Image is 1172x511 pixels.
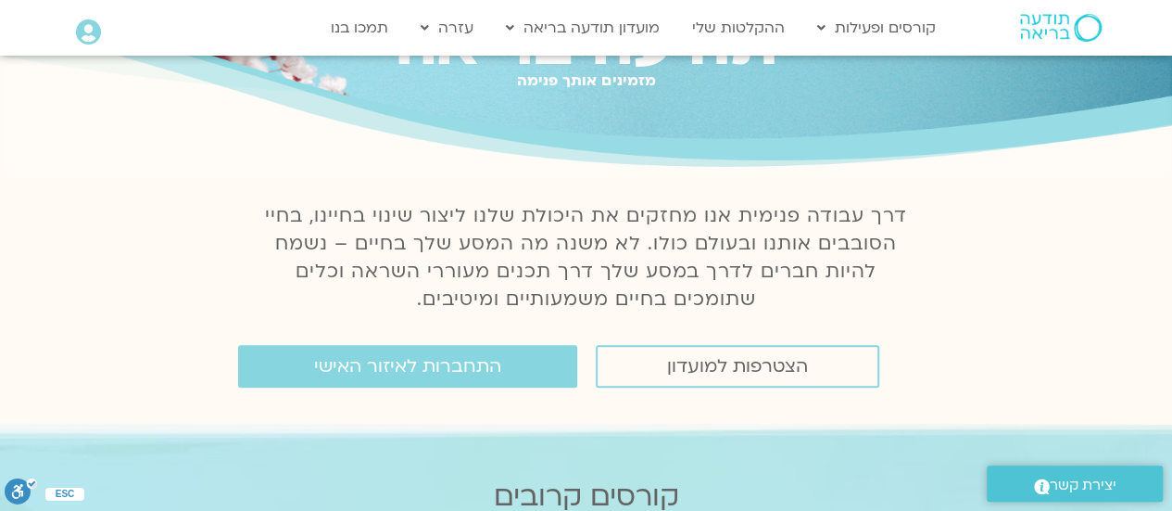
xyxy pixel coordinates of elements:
[497,10,669,45] a: מועדון תודעה בריאה
[987,466,1163,502] a: יצירת קשר
[596,345,879,388] a: הצטרפות למועדון
[411,10,483,45] a: עזרה
[808,10,945,45] a: קורסים ופעילות
[1020,14,1102,42] img: תודעה בריאה
[667,356,808,377] span: הצטרפות למועדון
[238,345,577,388] a: התחברות לאיזור האישי
[683,10,794,45] a: ההקלטות שלי
[321,10,397,45] a: תמכו בנו
[255,202,918,313] p: דרך עבודה פנימית אנו מחזקים את היכולת שלנו ליצור שינוי בחיינו, בחיי הסובבים אותנו ובעולם כולו. לא...
[314,356,501,377] span: התחברות לאיזור האישי
[1050,473,1116,498] span: יצירת קשר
